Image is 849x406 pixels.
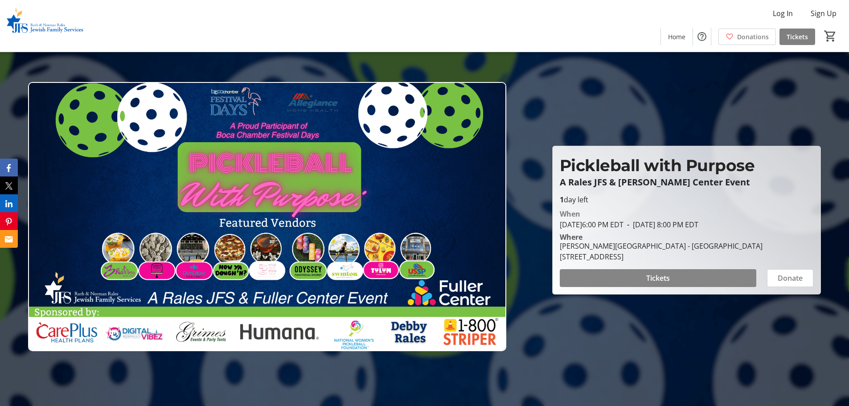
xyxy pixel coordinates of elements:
div: When [560,209,580,219]
span: Tickets [646,273,670,283]
span: Donations [737,32,769,41]
img: Ruth & Norman Rales Jewish Family Services's Logo [5,4,85,48]
p: A Rales JFS & [PERSON_NAME] Center Event [560,177,813,187]
span: Sign Up [811,8,837,19]
span: [DATE] 8:00 PM EDT [623,220,698,230]
a: Donations [718,29,776,45]
span: Log In [773,8,793,19]
span: Tickets [787,32,808,41]
a: Home [661,29,693,45]
button: Log In [766,6,800,21]
span: Pickleball with Purpose [560,156,755,175]
button: Donate [767,269,813,287]
div: [PERSON_NAME][GEOGRAPHIC_DATA] - [GEOGRAPHIC_DATA] [560,241,763,251]
button: Sign Up [804,6,844,21]
div: Where [560,234,582,241]
button: Help [693,28,711,45]
span: 1 [560,195,564,205]
p: day left [560,194,813,205]
span: - [623,220,633,230]
button: Tickets [560,269,756,287]
a: Tickets [779,29,815,45]
span: Donate [778,273,803,283]
button: Cart [822,28,838,44]
img: Campaign CTA Media Photo [28,82,506,351]
div: [STREET_ADDRESS] [560,251,763,262]
span: Home [668,32,685,41]
span: [DATE] 6:00 PM EDT [560,220,623,230]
